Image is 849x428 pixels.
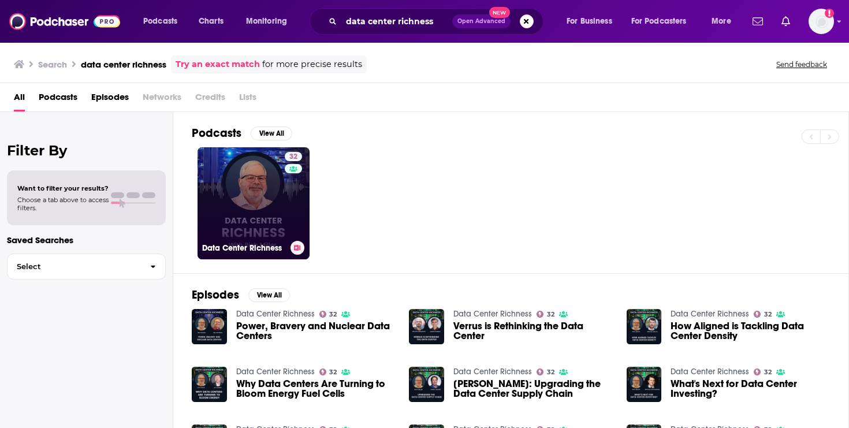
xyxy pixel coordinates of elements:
[627,367,662,402] img: What's Next for Data Center Investing?
[236,309,315,319] a: Data Center Richness
[453,321,613,341] a: Verrus is Rethinking the Data Center
[754,369,772,375] a: 32
[135,12,192,31] button: open menu
[238,12,302,31] button: open menu
[262,58,362,71] span: for more precise results
[236,367,315,377] a: Data Center Richness
[198,147,310,259] a: 32Data Center Richness
[319,369,337,375] a: 32
[319,311,337,318] a: 32
[453,367,532,377] a: Data Center Richness
[547,312,554,317] span: 32
[38,59,67,70] h3: Search
[409,367,444,402] img: Chris Crosby: Upgrading the Data Center Supply Chain
[199,13,224,29] span: Charts
[192,126,292,140] a: PodcastsView All
[825,9,834,18] svg: Add a profile image
[39,88,77,111] a: Podcasts
[624,12,703,31] button: open menu
[341,12,452,31] input: Search podcasts, credits, & more...
[631,13,687,29] span: For Podcasters
[239,88,256,111] span: Lists
[627,309,662,344] img: How Aligned is Tackling Data Center Density
[236,379,396,399] a: Why Data Centers Are Turning to Bloom Energy Fuel Cells
[671,309,749,319] a: Data Center Richness
[248,288,290,302] button: View All
[329,370,337,375] span: 32
[712,13,731,29] span: More
[7,142,166,159] h2: Filter By
[409,309,444,344] img: Verrus is Rethinking the Data Center
[202,243,286,253] h3: Data Center Richness
[809,9,834,34] img: User Profile
[191,12,230,31] a: Charts
[143,13,177,29] span: Podcasts
[289,151,297,163] span: 32
[489,7,510,18] span: New
[176,58,260,71] a: Try an exact match
[285,152,302,161] a: 32
[537,311,554,318] a: 32
[671,321,830,341] a: How Aligned is Tackling Data Center Density
[192,367,227,402] img: Why Data Centers Are Turning to Bloom Energy Fuel Cells
[251,126,292,140] button: View All
[547,370,554,375] span: 32
[754,311,772,318] a: 32
[764,370,772,375] span: 32
[809,9,834,34] span: Logged in as systemsteam
[143,88,181,111] span: Networks
[537,369,554,375] a: 32
[567,13,612,29] span: For Business
[671,379,830,399] a: What's Next for Data Center Investing?
[81,59,166,70] h3: data center richness
[453,309,532,319] a: Data Center Richness
[91,88,129,111] a: Episodes
[192,126,241,140] h2: Podcasts
[7,254,166,280] button: Select
[457,18,505,24] span: Open Advanced
[452,14,511,28] button: Open AdvancedNew
[236,321,396,341] a: Power, Bravery and Nuclear Data Centers
[246,13,287,29] span: Monitoring
[453,379,613,399] span: [PERSON_NAME]: Upgrading the Data Center Supply Chain
[195,88,225,111] span: Credits
[192,288,239,302] h2: Episodes
[748,12,768,31] a: Show notifications dropdown
[773,59,831,69] button: Send feedback
[192,309,227,344] img: Power, Bravery and Nuclear Data Centers
[671,367,749,377] a: Data Center Richness
[329,312,337,317] span: 32
[558,12,627,31] button: open menu
[453,379,613,399] a: Chris Crosby: Upgrading the Data Center Supply Chain
[9,10,120,32] img: Podchaser - Follow, Share and Rate Podcasts
[17,196,109,212] span: Choose a tab above to access filters.
[8,263,141,270] span: Select
[7,235,166,245] p: Saved Searches
[703,12,746,31] button: open menu
[809,9,834,34] button: Show profile menu
[17,184,109,192] span: Want to filter your results?
[777,12,795,31] a: Show notifications dropdown
[764,312,772,317] span: 32
[321,8,554,35] div: Search podcasts, credits, & more...
[14,88,25,111] a: All
[192,288,290,302] a: EpisodesView All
